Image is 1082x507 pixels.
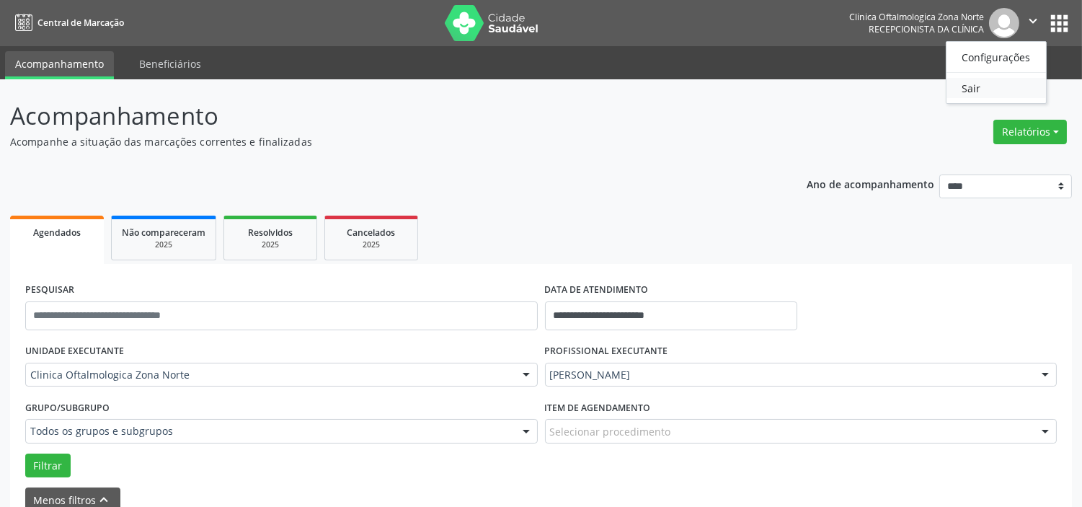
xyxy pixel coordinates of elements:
p: Ano de acompanhamento [807,175,934,193]
span: Recepcionista da clínica [869,23,984,35]
button: Filtrar [25,454,71,478]
a: Configurações [946,47,1046,67]
div: 2025 [122,239,205,250]
p: Acompanhamento [10,98,753,134]
div: 2025 [335,239,407,250]
p: Acompanhe a situação das marcações correntes e finalizadas [10,134,753,149]
button: Relatórios [993,120,1067,144]
span: Selecionar procedimento [550,424,671,439]
span: Clinica Oftalmologica Zona Norte [30,368,508,382]
span: [PERSON_NAME] [550,368,1028,382]
a: Sair [946,78,1046,98]
a: Beneficiários [129,51,211,76]
label: Grupo/Subgrupo [25,397,110,419]
span: Resolvidos [248,226,293,239]
button:  [1019,8,1047,38]
a: Central de Marcação [10,11,124,35]
i:  [1025,13,1041,29]
span: Central de Marcação [37,17,124,29]
img: img [989,8,1019,38]
label: PROFISSIONAL EXECUTANTE [545,340,668,363]
label: DATA DE ATENDIMENTO [545,279,649,301]
label: Item de agendamento [545,397,651,419]
a: Acompanhamento [5,51,114,79]
span: Não compareceram [122,226,205,239]
span: Cancelados [347,226,396,239]
ul:  [946,41,1047,104]
button: apps [1047,11,1072,36]
label: UNIDADE EXECUTANTE [25,340,124,363]
div: 2025 [234,239,306,250]
label: PESQUISAR [25,279,74,301]
div: Clinica Oftalmologica Zona Norte [849,11,984,23]
span: Agendados [33,226,81,239]
span: Todos os grupos e subgrupos [30,424,508,438]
